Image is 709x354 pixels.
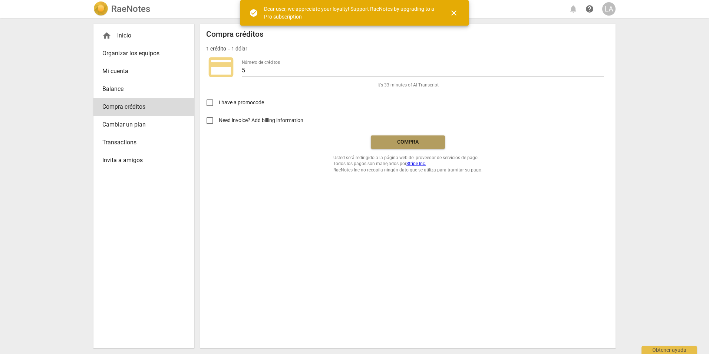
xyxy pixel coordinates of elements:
[102,138,179,147] span: Transactions
[93,27,194,45] div: Inicio
[249,9,258,17] span: check_circle
[93,134,194,151] a: Transactions
[206,45,247,53] p: 1 crédito = 1 dólar
[93,80,194,98] a: Balance
[583,2,596,16] a: Obtener ayuda
[642,346,697,354] div: Obtener ayuda
[585,4,594,13] span: help
[93,1,108,16] img: Logo
[102,85,179,94] span: Balance
[111,4,150,14] h2: RaeNotes
[242,60,280,65] label: Número de créditos
[264,14,302,20] a: Pro subscription
[219,117,304,124] span: Need invoice? Add billing information
[264,5,436,20] div: Dear user, we appreciate your loyalty! Support RaeNotes by upgrading to a
[206,30,264,39] h2: Compra créditos
[102,31,179,40] div: Inicio
[602,2,616,16] button: LA
[102,120,179,129] span: Cambiar un plan
[102,102,179,111] span: Compra créditos
[371,135,445,149] button: Compra
[206,52,236,82] span: credit_card
[406,161,426,166] a: Stripe Inc.
[93,62,194,80] a: Mi cuenta
[102,67,179,76] span: Mi cuenta
[333,155,482,173] span: Usted será redirigido a la página web del proveedor de servicios de pago. Todos los pagos son man...
[93,151,194,169] a: Invita a amigos
[445,4,463,22] button: Cerrar
[93,1,150,16] a: LogoRaeNotes
[102,156,179,165] span: Invita a amigos
[449,9,458,17] span: close
[102,49,179,58] span: Organizar los equipos
[93,45,194,62] a: Organizar los equipos
[219,99,264,106] span: I have a promocode
[102,31,111,40] span: home
[377,82,439,88] span: It's 33 minutes of AI Transcript
[93,116,194,134] a: Cambiar un plan
[377,138,439,146] span: Compra
[93,98,194,116] a: Compra créditos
